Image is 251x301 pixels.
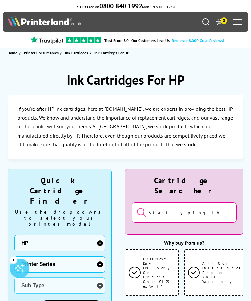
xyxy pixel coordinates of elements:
a: Home [8,49,19,56]
a: Search [202,18,209,25]
p: If you're after HP ink cartridges, here at [DOMAIN_NAME], we are experts in providing the best HP... [17,105,234,149]
span: FREE Next Day Delivery On Orders Over £125 ex VAT* [143,257,175,289]
a: 0 [216,18,223,25]
div: Why buy from us? [125,240,243,246]
div: Cartridge Searcher [132,176,237,196]
span: Read over 8,000 Great Reviews! [172,38,224,43]
span: Ink Cartridges For HP [94,50,129,55]
input: Start typing the cartridge or printer's name... [132,202,237,223]
b: 0800 840 1992 [99,2,142,10]
span: Ink Cartridges [65,49,88,56]
span: Printer Consumables [24,49,59,56]
img: trustpilot rating [66,37,101,43]
a: Ink Cartridges [65,49,90,56]
a: Trust Score 5.0 - Our Customers Love Us -Read over 8,000 Great Reviews! [104,38,224,43]
a: Printer Consumables [24,49,60,56]
h1: Ink Cartridges For HP [67,71,185,88]
div: 1 [10,256,17,263]
span: All Our Cartridges Protect Your Warranty [202,261,244,284]
a: 0800 840 1992 [99,4,142,9]
span: 0 [221,17,227,24]
a: Printerland Logo [8,16,125,28]
img: Printerland Logo [8,16,82,26]
div: Quick Cartridge Finder [14,176,105,206]
div: Use the drop-downs to select your printer model [14,209,105,227]
img: trustpilot rating [27,36,66,44]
